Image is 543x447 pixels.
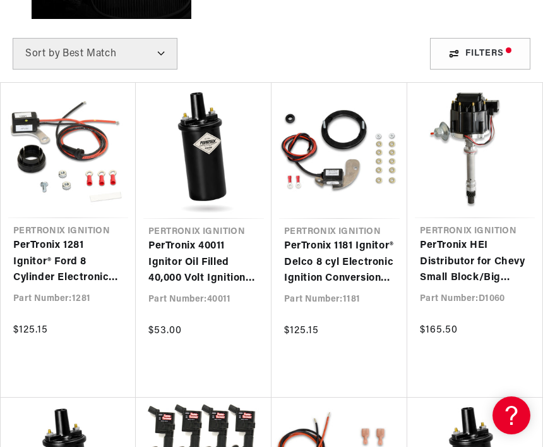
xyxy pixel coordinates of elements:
a: PerTronix HEI Distributor for Chevy Small Block/Big Block Engines [420,238,530,286]
div: Filters [430,38,530,70]
span: Sort by [25,49,60,59]
a: PerTronix 40011 Ignitor Oil Filled 40,000 Volt Ignition Coil with 1.5 Ohms Resistance in Black [148,238,259,287]
a: PerTronix 1181 Ignitor® Delco 8 cyl Electronic Ignition Conversion Kit [284,238,395,287]
a: PerTronix 1281 Ignitor® Ford 8 Cylinder Electronic Ignition Conversion Kit [13,238,123,286]
select: Sort by [13,38,177,70]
